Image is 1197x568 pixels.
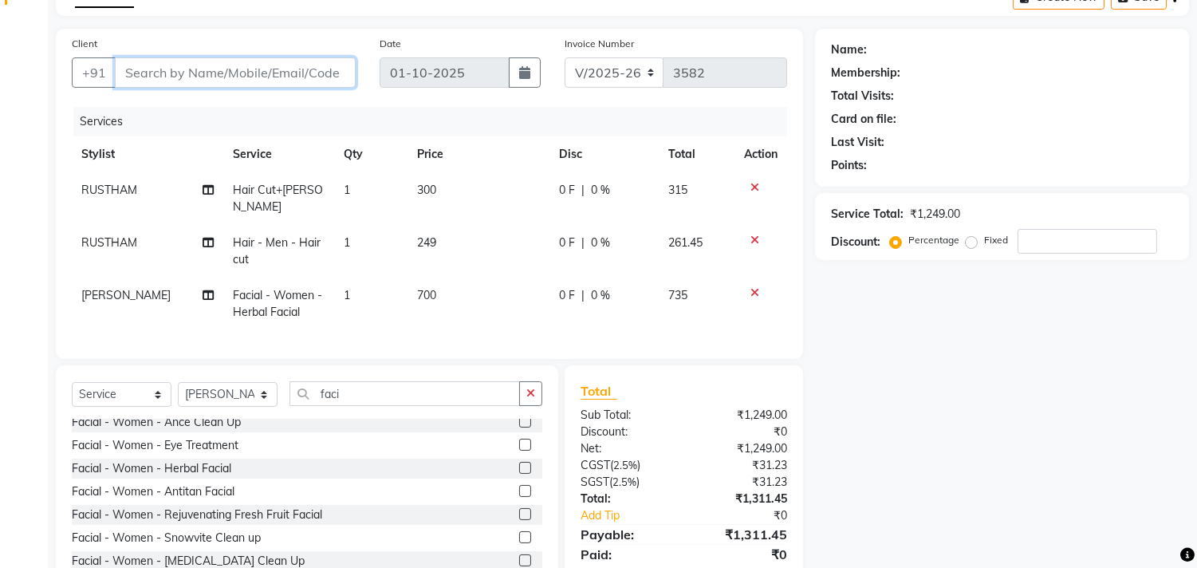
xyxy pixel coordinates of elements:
th: Qty [334,136,408,172]
div: ₹1,311.45 [684,491,800,507]
th: Total [659,136,734,172]
input: Search or Scan [289,381,520,406]
span: 0 % [591,235,610,251]
th: Stylist [72,136,223,172]
span: SGST [581,475,609,489]
div: ₹0 [703,507,800,524]
div: Facial - Women - Herbal Facial [72,460,231,477]
span: 1 [344,235,350,250]
span: | [581,235,585,251]
div: Paid: [569,545,684,564]
div: Facial - Women - Rejuvenating Fresh Fruit Facial [72,507,322,523]
label: Client [72,37,97,51]
div: Total: [569,491,684,507]
div: Facial - Women - Antitan Facial [72,483,234,500]
span: 2.5% [613,459,637,471]
span: 735 [668,288,687,302]
div: Facial - Women - Snowvite Clean up [72,530,261,546]
span: 0 F [559,182,575,199]
span: Total [581,383,617,400]
div: ( ) [569,457,684,474]
span: 1 [344,183,350,197]
div: ₹31.23 [684,457,800,474]
div: Service Total: [831,206,904,223]
label: Fixed [984,233,1008,247]
div: Membership: [831,65,900,81]
div: Facial - Women - Eye Treatment [72,437,238,454]
span: RUSTHAM [81,183,137,197]
div: Net: [569,440,684,457]
span: 300 [417,183,436,197]
div: Last Visit: [831,134,884,151]
span: 0 F [559,287,575,304]
span: RUSTHAM [81,235,137,250]
span: Hair - Men - Haircut [233,235,321,266]
span: 0 % [591,287,610,304]
a: Add Tip [569,507,703,524]
div: Points: [831,157,867,174]
span: | [581,287,585,304]
div: ₹1,249.00 [910,206,960,223]
div: Services [73,107,799,136]
span: 1 [344,288,350,302]
input: Search by Name/Mobile/Email/Code [115,57,356,88]
div: ( ) [569,474,684,491]
label: Date [380,37,401,51]
div: Sub Total: [569,407,684,424]
div: Discount: [831,234,880,250]
div: ₹1,311.45 [684,525,800,544]
label: Percentage [908,233,959,247]
span: Hair Cut+[PERSON_NAME] [233,183,323,214]
th: Price [408,136,549,172]
div: Discount: [569,424,684,440]
div: ₹31.23 [684,474,800,491]
div: Payable: [569,525,684,544]
div: Name: [831,41,867,58]
button: +91 [72,57,116,88]
span: 315 [668,183,687,197]
span: 0 % [591,182,610,199]
span: 249 [417,235,436,250]
th: Disc [549,136,659,172]
span: CGST [581,458,610,472]
span: 2.5% [612,475,636,488]
div: Facial - Women - Ance Clean Up [72,414,241,431]
th: Action [734,136,787,172]
div: ₹1,249.00 [684,440,800,457]
label: Invoice Number [565,37,634,51]
div: Total Visits: [831,88,894,105]
span: | [581,182,585,199]
span: 261.45 [668,235,703,250]
span: 700 [417,288,436,302]
div: ₹0 [684,424,800,440]
div: Card on file: [831,111,896,128]
span: Facial - Women - Herbal Facial [233,288,322,319]
span: 0 F [559,235,575,251]
div: ₹1,249.00 [684,407,800,424]
span: [PERSON_NAME] [81,288,171,302]
div: ₹0 [684,545,800,564]
th: Service [223,136,333,172]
